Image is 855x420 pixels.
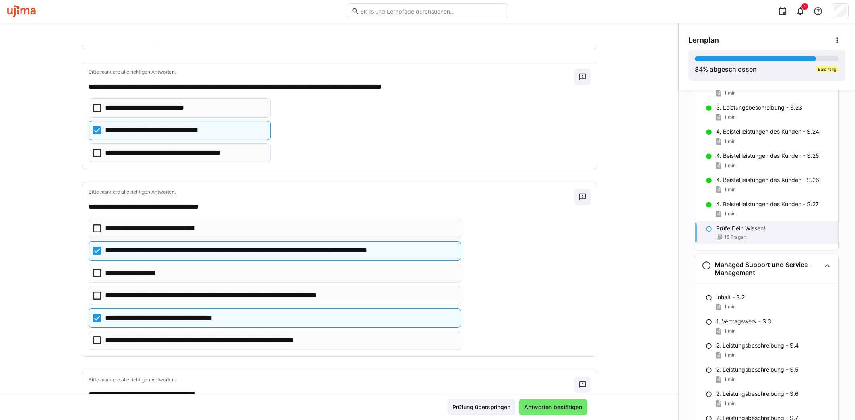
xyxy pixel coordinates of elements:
[523,403,583,411] span: Antworten bestätigen
[724,400,736,407] span: 1 min
[724,90,736,96] span: 1 min
[89,189,575,195] p: Bitte markiere alle richtigen Antworten.
[451,403,512,411] span: Prüfung überspringen
[724,162,736,169] span: 1 min
[816,66,839,72] div: Bald fällig
[688,36,719,45] span: Lernplan
[716,152,819,160] p: 4. Beistellleistungen des Kunden - S.25
[716,128,819,136] p: 4. Beistellleistungen des Kunden - S.24
[715,261,821,277] h3: Managed Support und Service-Management
[724,304,736,310] span: 1 min
[716,103,802,112] p: 3. Leistungsbeschreibung - S.23
[724,138,736,145] span: 1 min
[716,366,799,374] p: 2. Leistungsbeschreibung - S.5
[447,399,516,415] button: Prüfung überspringen
[716,176,819,184] p: 4. Beistellleistungen des Kunden - S.26
[89,377,575,383] p: Bitte markiere alle richtigen Antworten.
[804,4,806,9] span: 1
[695,65,703,73] span: 84
[716,341,799,350] p: 2. Leistungsbeschreibung - S.4
[695,64,757,74] div: % abgeschlossen
[716,390,799,398] p: 2. Leistungsbeschreibung - S.6
[89,69,575,75] p: Bitte markiere alle richtigen Antworten.
[716,293,745,301] p: Inhalt - S.2
[716,317,771,325] p: 1. Vertragswerk - S.3
[359,8,504,15] input: Skills und Lernpfade durchsuchen…
[519,399,587,415] button: Antworten bestätigen
[724,376,736,383] span: 1 min
[724,234,746,240] span: 15 Fragen
[716,200,819,208] p: 4. Beistellleistungen des Kunden - S.27
[716,224,765,232] p: Prüfe Dein Wissen!
[724,186,736,193] span: 1 min
[724,352,736,358] span: 1 min
[724,328,736,334] span: 1 min
[724,211,736,217] span: 1 min
[724,114,736,120] span: 1 min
